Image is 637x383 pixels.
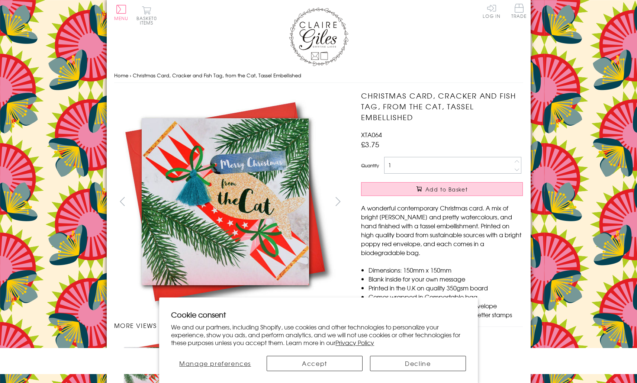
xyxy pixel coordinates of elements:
button: Add to Basket [361,182,523,196]
a: Trade [511,4,527,20]
img: Christmas Card, Cracker and Fish Tag, from the Cat, Tassel Embellished [346,90,569,313]
img: Claire Giles Greetings Cards [289,7,348,66]
button: Decline [370,356,466,371]
span: Add to Basket [425,186,468,193]
h1: Christmas Card, Cracker and Fish Tag, from the Cat, Tassel Embellished [361,90,523,122]
label: Quantity [361,162,379,169]
li: Printed in the U.K on quality 350gsm board [369,283,523,292]
span: Christmas Card, Cracker and Fish Tag, from the Cat, Tassel Embellished [133,72,301,79]
li: Dimensions: 150mm x 150mm [369,265,523,274]
button: Accept [267,356,363,371]
button: next [329,193,346,210]
button: Menu [114,5,129,20]
h3: More views [114,321,347,330]
span: Menu [114,15,129,22]
span: Trade [511,4,527,18]
button: Manage preferences [171,356,259,371]
span: Manage preferences [179,359,251,368]
img: Christmas Card, Cracker and Fish Tag, from the Cat, Tassel Embellished [114,90,337,313]
button: prev [114,193,131,210]
p: We and our partners, including Shopify, use cookies and other technologies to personalize your ex... [171,323,466,346]
span: XTA064 [361,130,382,139]
a: Home [114,72,128,79]
a: Log In [483,4,501,18]
li: Blank inside for your own message [369,274,523,283]
li: Comes wrapped in Compostable bag [369,292,523,301]
h2: Cookie consent [171,309,466,320]
button: Basket0 items [136,6,157,25]
span: £3.75 [361,139,379,149]
span: 0 items [140,15,157,26]
p: A wonderful contemporary Christmas card. A mix of bright [PERSON_NAME] and pretty watercolours, a... [361,203,523,257]
a: Privacy Policy [335,338,374,347]
span: › [130,72,131,79]
nav: breadcrumbs [114,68,523,83]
